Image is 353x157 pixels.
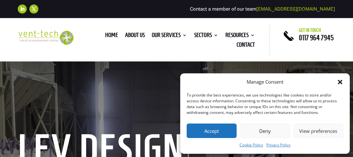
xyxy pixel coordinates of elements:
[256,6,335,12] a: [EMAIL_ADDRESS][DOMAIN_NAME]
[105,33,118,40] a: Home
[299,34,334,42] a: 0117 964 7945
[18,5,27,14] a: Follow on LinkedIn
[247,78,283,86] div: Manage Consent
[293,124,343,138] button: View preferences
[266,141,290,149] a: Privacy Policy
[299,28,321,33] span: Get in touch
[18,30,74,44] img: 2023-09-27T08_35_16.549ZVENT-TECH---Clear-background
[29,5,38,14] a: Follow on X
[225,33,255,40] a: Resources
[237,42,255,50] a: Contact
[240,124,290,138] button: Deny
[187,124,237,138] button: Accept
[240,141,263,149] a: Cookie Policy
[337,79,343,85] div: Close dialog
[125,33,145,40] a: About us
[187,92,343,115] div: To provide the best experiences, we use technologies like cookies to store and/or access device i...
[190,6,335,12] span: Contact a member of our team
[194,33,218,40] a: Sectors
[152,33,187,40] a: Our Services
